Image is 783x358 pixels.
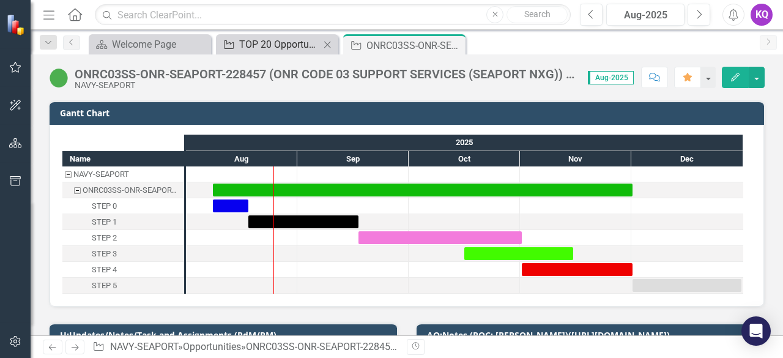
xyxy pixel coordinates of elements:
div: NAVY-SEAPORT [62,166,184,182]
a: Opportunities [183,341,241,352]
button: Aug-2025 [606,4,685,26]
div: 2025 [186,135,743,151]
div: ONRC03SS-ONR-SEAPORT-228457 (ONR CODE 03 SUPPORT SERVICES (SEAPORT NXG)) - January [366,38,462,53]
div: STEP 5 [62,278,184,294]
div: STEP 2 [62,230,184,246]
div: Task: Start date: 2025-08-18 End date: 2025-09-17 [248,215,358,228]
div: Name [62,151,184,166]
div: STEP 1 [92,214,117,230]
div: NAVY-SEAPORT [75,81,576,90]
div: Nov [520,151,631,167]
div: Welcome Page [112,37,208,52]
div: NAVY-SEAPORT [73,166,129,182]
div: Task: Start date: 2025-08-08 End date: 2025-08-18 [213,200,248,212]
img: Active [49,68,69,88]
div: STEP 2 [92,230,117,246]
div: Task: Start date: 2025-08-18 End date: 2025-09-17 [62,214,184,230]
button: Search [507,6,568,23]
div: STEP 1 [62,214,184,230]
div: STEP 4 [62,262,184,278]
img: ClearPoint Strategy [6,13,28,35]
span: Search [524,9,551,19]
div: ONRC03SS-ONR-SEAPORT-228457 (ONR CODE 03 SUPPORT SERVICES (SEAPORT NXG)) - January [246,341,674,352]
div: Task: Start date: 2025-08-08 End date: 2025-12-01 [213,184,633,196]
button: KQ [751,4,773,26]
div: STEP 0 [62,198,184,214]
a: TOP 20 Opportunities ([DATE] Process) [219,37,320,52]
h3: AQ:Notes (POC: [PERSON_NAME])([URL][DOMAIN_NAME]) [427,330,758,340]
div: Task: Start date: 2025-09-17 End date: 2025-11-01 [358,231,522,244]
div: Task: Start date: 2025-09-17 End date: 2025-11-01 [62,230,184,246]
a: NAVY-SEAPORT [110,341,178,352]
div: Open Intercom Messenger [741,316,771,346]
div: Task: Start date: 2025-10-16 End date: 2025-11-15 [464,247,573,260]
div: STEP 4 [92,262,117,278]
div: TOP 20 Opportunities ([DATE] Process) [239,37,320,52]
h3: Gantt Chart [60,108,758,117]
div: Aug-2025 [610,8,680,23]
a: Welcome Page [92,37,208,52]
div: ONRC03SS-ONR-SEAPORT-228457 (ONR CODE 03 SUPPORT SERVICES (SEAPORT NXG)) - January [75,67,576,81]
div: STEP 0 [92,198,117,214]
div: ONRC03SS-ONR-SEAPORT-228457 (ONR CODE 03 SUPPORT SERVICES (SEAPORT NXG)) - January [83,182,180,198]
h3: H:Updates/Notes/Task and Assignments (PdM/PM) [60,330,391,340]
div: Task: NAVY-SEAPORT Start date: 2025-08-08 End date: 2025-08-09 [62,166,184,182]
div: Task: Start date: 2025-10-16 End date: 2025-11-15 [62,246,184,262]
div: Sep [297,151,409,167]
div: STEP 5 [92,278,117,294]
div: » » [92,340,398,354]
div: Task: Start date: 2025-08-08 End date: 2025-08-18 [62,198,184,214]
div: STEP 3 [92,246,117,262]
div: Task: Start date: 2025-12-01 End date: 2025-12-31 [633,279,741,292]
div: Dec [631,151,743,167]
div: Task: Start date: 2025-12-01 End date: 2025-12-31 [62,278,184,294]
input: Search ClearPoint... [95,4,571,26]
div: Aug [186,151,297,167]
div: Task: Start date: 2025-11-01 End date: 2025-12-01 [62,262,184,278]
span: Aug-2025 [588,71,634,84]
div: ONRC03SS-ONR-SEAPORT-228457 (ONR CODE 03 SUPPORT SERVICES (SEAPORT NXG)) - January [62,182,184,198]
div: Task: Start date: 2025-08-08 End date: 2025-12-01 [62,182,184,198]
div: STEP 3 [62,246,184,262]
div: Oct [409,151,520,167]
div: Task: Start date: 2025-11-01 End date: 2025-12-01 [522,263,633,276]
